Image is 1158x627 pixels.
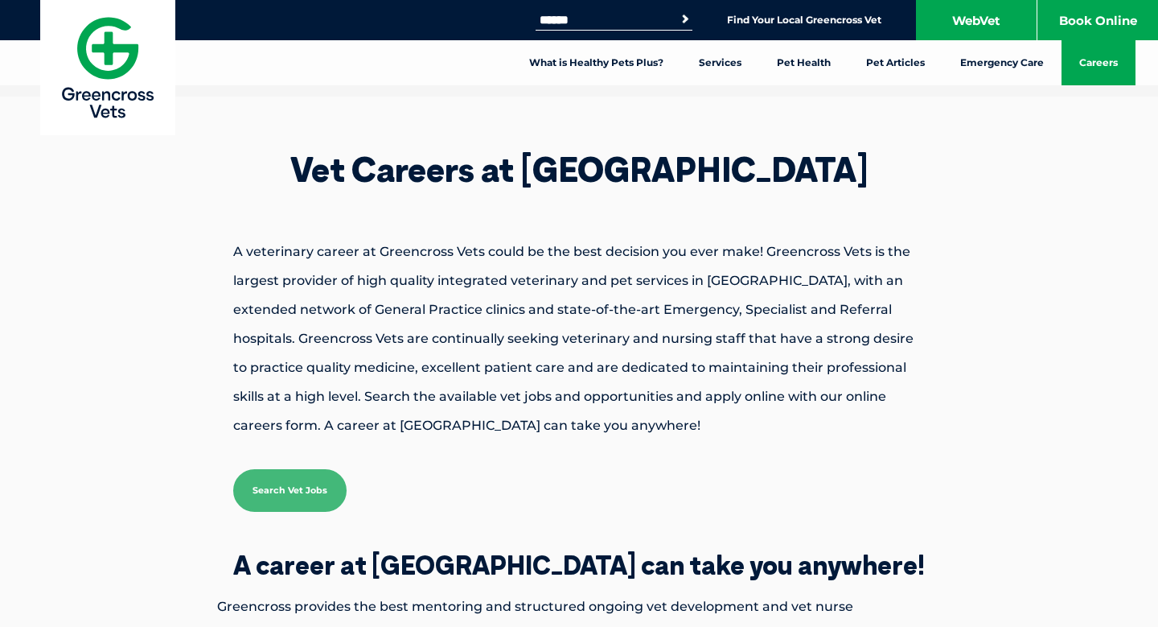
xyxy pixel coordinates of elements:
[677,11,693,27] button: Search
[1061,40,1135,85] a: Careers
[161,552,997,578] h2: A career at [GEOGRAPHIC_DATA] can take you anywhere!
[233,469,347,512] a: Search Vet Jobs
[727,14,881,27] a: Find Your Local Greencross Vet
[848,40,942,85] a: Pet Articles
[759,40,848,85] a: Pet Health
[511,40,681,85] a: What is Healthy Pets Plus?
[177,153,981,187] h1: Vet Careers at [GEOGRAPHIC_DATA]
[681,40,759,85] a: Services
[177,237,981,440] p: A veterinary career at Greencross Vets could be the best decision you ever make! Greencross Vets ...
[942,40,1061,85] a: Emergency Care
